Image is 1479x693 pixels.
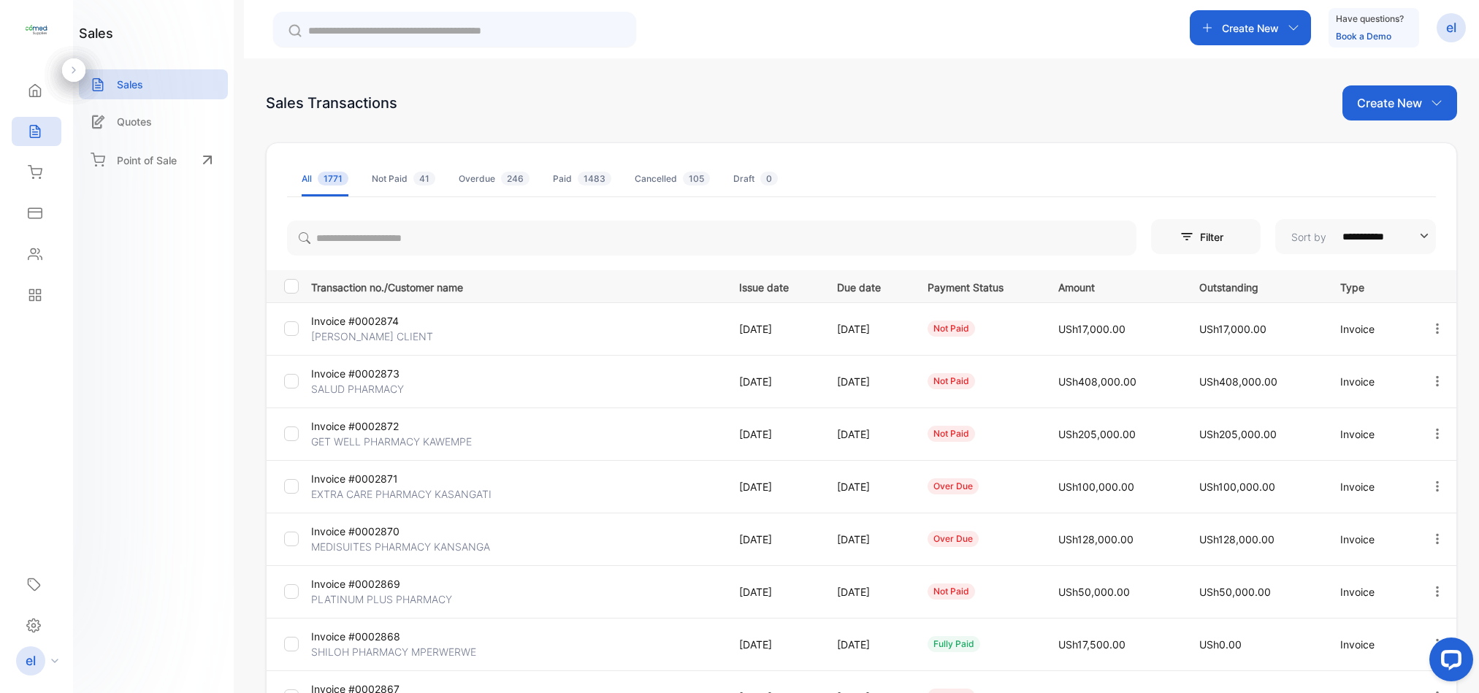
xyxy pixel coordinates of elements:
p: [DATE] [739,374,807,389]
p: Invoice [1340,532,1400,547]
div: fully paid [928,636,980,652]
div: Overdue [459,172,530,185]
p: [DATE] [837,532,898,547]
p: Invoice [1340,479,1400,494]
p: Invoice [1340,584,1400,600]
p: Invoice #0002869 [311,576,448,591]
img: logo [26,19,47,41]
p: [DATE] [739,584,807,600]
div: over due [928,531,979,547]
span: USh128,000.00 [1058,533,1134,545]
p: Create New [1222,20,1279,36]
button: el [1437,10,1466,45]
span: USh408,000.00 [1199,375,1277,388]
span: USh50,000.00 [1199,586,1271,598]
span: USh128,000.00 [1199,533,1274,545]
p: EXTRA CARE PHARMACY KASANGATI [311,486,492,502]
p: Sales [117,77,143,92]
p: [DATE] [837,584,898,600]
div: not paid [928,583,975,600]
p: Invoice #0002874 [311,313,448,329]
span: 246 [501,172,530,185]
div: not paid [928,321,975,337]
p: Transaction no./Customer name [311,277,721,295]
p: GET WELL PHARMACY KAWEMPE [311,434,472,449]
p: [DATE] [837,321,898,337]
p: Point of Sale [117,153,177,168]
div: Paid [553,172,611,185]
p: el [1446,18,1456,37]
button: Sort by [1275,219,1436,254]
button: Create New [1190,10,1311,45]
p: Invoice #0002868 [311,629,448,644]
p: [DATE] [837,374,898,389]
p: Amount [1058,277,1169,295]
p: Invoice [1340,637,1400,652]
p: SALUD PHARMACY [311,381,448,397]
p: Sort by [1291,229,1326,245]
p: Outstanding [1199,277,1310,295]
div: not paid [928,426,975,442]
span: USh205,000.00 [1199,428,1277,440]
p: [DATE] [739,321,807,337]
p: [DATE] [837,479,898,494]
h1: sales [79,23,113,43]
p: Have questions? [1336,12,1404,26]
span: USh50,000.00 [1058,586,1130,598]
div: not paid [928,373,975,389]
p: Invoice [1340,321,1400,337]
p: SHILOH PHARMACY MPERWERWE [311,644,476,659]
span: USh100,000.00 [1058,480,1134,493]
p: el [26,651,36,670]
p: Invoice #0002872 [311,418,448,434]
span: 1483 [578,172,611,185]
span: 0 [760,172,778,185]
a: Quotes [79,107,228,137]
p: PLATINUM PLUS PHARMACY [311,591,452,607]
div: over due [928,478,979,494]
p: Create New [1357,94,1422,112]
iframe: LiveChat chat widget [1418,632,1479,693]
p: Invoice #0002873 [311,366,448,381]
p: Invoice [1340,374,1400,389]
span: 1771 [318,172,348,185]
span: USh205,000.00 [1058,428,1136,440]
div: Sales Transactions [266,92,397,114]
p: Due date [837,277,898,295]
a: Book a Demo [1336,31,1391,42]
p: [DATE] [739,426,807,442]
p: MEDISUITES PHARMACY KANSANGA [311,539,490,554]
div: Not Paid [372,172,435,185]
span: 105 [683,172,710,185]
span: USh17,500.00 [1058,638,1126,651]
p: [DATE] [739,479,807,494]
p: [DATE] [739,532,807,547]
span: USh408,000.00 [1058,375,1136,388]
span: USh17,000.00 [1199,323,1266,335]
p: Issue date [739,277,807,295]
p: [DATE] [837,637,898,652]
a: Sales [79,69,228,99]
div: Cancelled [635,172,710,185]
span: USh100,000.00 [1199,480,1275,493]
div: All [302,172,348,185]
button: Create New [1342,85,1457,120]
p: Type [1340,277,1400,295]
p: [PERSON_NAME] CLIENT [311,329,448,344]
p: Invoice #0002871 [311,471,448,486]
div: Draft [733,172,778,185]
p: Payment Status [928,277,1028,295]
p: Quotes [117,114,152,129]
p: [DATE] [837,426,898,442]
p: Invoice #0002870 [311,524,448,539]
a: Point of Sale [79,144,228,176]
p: Invoice [1340,426,1400,442]
span: USh17,000.00 [1058,323,1126,335]
span: 41 [413,172,435,185]
p: [DATE] [739,637,807,652]
span: USh0.00 [1199,638,1242,651]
